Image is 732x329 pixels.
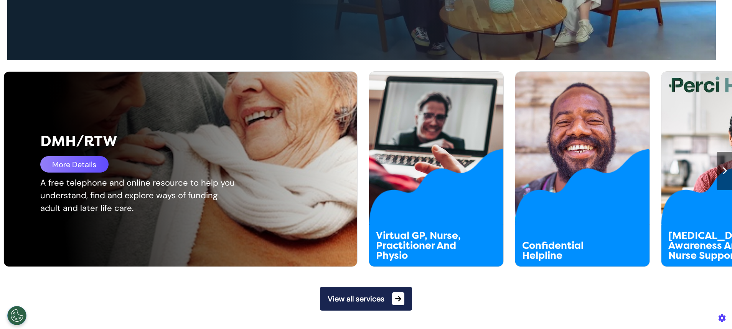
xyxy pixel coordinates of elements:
div: Confidential Helpline [522,241,616,261]
button: Open Preferences [7,306,26,325]
div: A free telephone and online resource to help you understand, find and explore ways of funding adu... [40,176,237,214]
div: Virtual GP, Nurse, Practitioner And Physio [376,231,470,261]
div: DMH/RTW [40,130,287,152]
div: More Details [40,156,109,173]
button: View all services [320,287,412,311]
